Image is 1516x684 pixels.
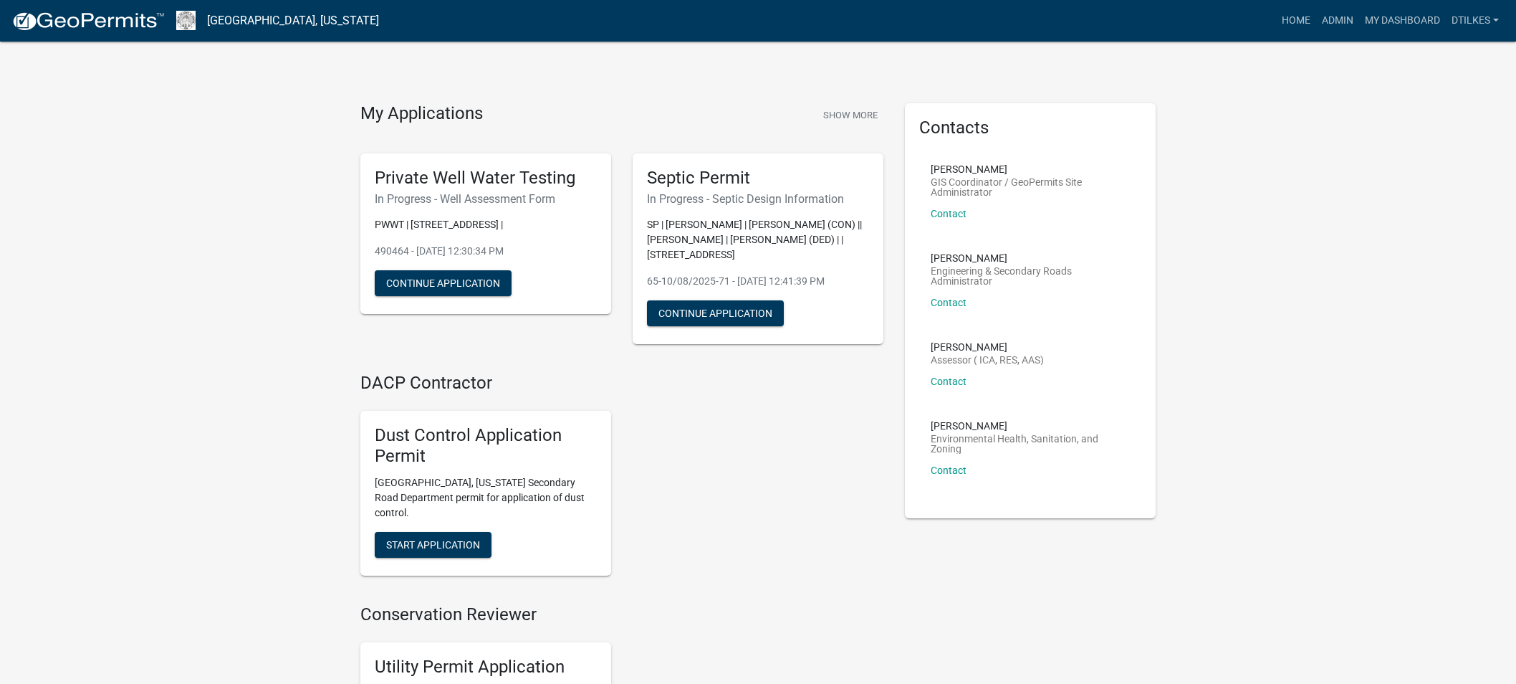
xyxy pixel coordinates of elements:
button: Continue Application [375,270,512,296]
p: GIS Coordinator / GeoPermits Site Administrator [931,177,1130,197]
a: dtilkes [1446,7,1505,34]
p: PWWT | [STREET_ADDRESS] | [375,217,597,232]
h5: Septic Permit [647,168,869,189]
p: Environmental Health, Sanitation, and Zoning [931,434,1130,454]
span: Start Application [386,538,480,550]
h5: Dust Control Application Permit [375,425,597,467]
a: Contact [931,297,966,308]
h6: In Progress - Well Assessment Form [375,192,597,206]
a: [GEOGRAPHIC_DATA], [US_STATE] [207,9,379,33]
h5: Utility Permit Application [375,657,597,678]
p: 65-10/08/2025-71 - [DATE] 12:41:39 PM [647,274,869,289]
a: Home [1276,7,1316,34]
p: [PERSON_NAME] [931,164,1130,174]
p: 490464 - [DATE] 12:30:34 PM [375,244,597,259]
button: Start Application [375,532,491,558]
a: Contact [931,208,966,219]
p: [GEOGRAPHIC_DATA], [US_STATE] Secondary Road Department permit for application of dust control. [375,475,597,521]
a: My Dashboard [1359,7,1446,34]
img: Franklin County, Iowa [176,11,196,30]
h4: Conservation Reviewer [360,604,883,625]
button: Continue Application [647,300,784,326]
h6: In Progress - Septic Design Information [647,192,869,206]
a: Contact [931,376,966,387]
p: Engineering & Secondary Roads Administrator [931,266,1130,286]
h4: My Applications [360,103,483,125]
p: SP | [PERSON_NAME] | [PERSON_NAME] (CON) || [PERSON_NAME] | [PERSON_NAME] (DED) | | [STREET_ADDRESS] [647,217,869,262]
h5: Private Well Water Testing [375,168,597,189]
p: Assessor ( ICA, RES, AAS) [931,355,1044,365]
a: Admin [1316,7,1359,34]
h4: DACP Contractor [360,373,883,394]
h5: Contacts [919,118,1141,138]
p: [PERSON_NAME] [931,253,1130,263]
button: Show More [817,103,883,127]
p: [PERSON_NAME] [931,342,1044,352]
p: [PERSON_NAME] [931,421,1130,431]
a: Contact [931,465,966,476]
